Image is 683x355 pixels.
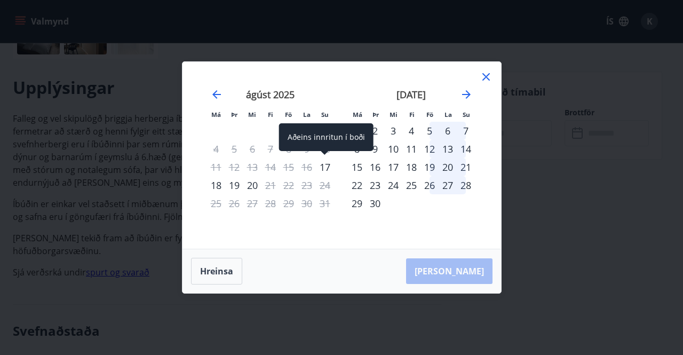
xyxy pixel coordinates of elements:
button: Hreinsa [191,258,242,285]
small: Fö [426,111,433,119]
div: 3 [384,122,402,140]
div: Aðeins innritun í boði [279,123,374,151]
small: La [444,111,452,119]
td: Not available. mánudagur, 25. ágúst 2025 [207,194,225,212]
small: La [303,111,311,119]
td: Not available. sunnudagur, 24. ágúst 2025 [316,176,334,194]
td: Choose fimmtudagur, 25. september 2025 as your check-in date. It’s available. [402,176,420,194]
td: Choose mánudagur, 22. september 2025 as your check-in date. It’s available. [348,176,366,194]
div: 22 [348,176,366,194]
div: 16 [366,158,384,176]
td: Choose mánudagur, 18. ágúst 2025 as your check-in date. It’s available. [207,176,225,194]
div: 18 [207,176,225,194]
td: Choose sunnudagur, 17. ágúst 2025 as your check-in date. It’s available. [316,158,334,176]
small: Su [321,111,329,119]
td: Choose þriðjudagur, 23. september 2025 as your check-in date. It’s available. [366,176,384,194]
div: 19 [225,176,243,194]
td: Not available. þriðjudagur, 12. ágúst 2025 [225,158,243,176]
td: Not available. föstudagur, 1. ágúst 2025 [280,122,298,140]
div: 29 [348,194,366,212]
td: Not available. laugardagur, 2. ágúst 2025 [298,122,316,140]
td: Choose fimmtudagur, 11. september 2025 as your check-in date. It’s available. [402,140,420,158]
td: Choose mánudagur, 29. september 2025 as your check-in date. It’s available. [348,194,366,212]
td: Choose laugardagur, 27. september 2025 as your check-in date. It’s available. [439,176,457,194]
small: Fö [285,111,292,119]
td: Not available. laugardagur, 16. ágúst 2025 [298,158,316,176]
td: Not available. þriðjudagur, 5. ágúst 2025 [225,140,243,158]
td: Choose miðvikudagur, 20. ágúst 2025 as your check-in date. It’s available. [243,176,261,194]
td: Not available. mánudagur, 4. ágúst 2025 [207,140,225,158]
td: Choose föstudagur, 12. september 2025 as your check-in date. It’s available. [420,140,439,158]
small: Mi [390,111,398,119]
div: 10 [384,140,402,158]
td: Not available. fimmtudagur, 14. ágúst 2025 [261,158,280,176]
div: 23 [366,176,384,194]
td: Not available. þriðjudagur, 26. ágúst 2025 [225,194,243,212]
td: Choose föstudagur, 26. september 2025 as your check-in date. It’s available. [420,176,439,194]
div: 9 [366,140,384,158]
div: Aðeins innritun í boði [366,122,384,140]
div: Calendar [195,75,488,236]
td: Choose föstudagur, 5. september 2025 as your check-in date. It’s available. [420,122,439,140]
td: Not available. fimmtudagur, 21. ágúst 2025 [261,176,280,194]
td: Not available. sunnudagur, 31. ágúst 2025 [316,194,334,212]
div: Aðeins innritun í boði [316,158,334,176]
td: Not available. laugardagur, 23. ágúst 2025 [298,176,316,194]
td: Not available. föstudagur, 15. ágúst 2025 [280,158,298,176]
div: 17 [384,158,402,176]
td: Not available. laugardagur, 30. ágúst 2025 [298,194,316,212]
div: 15 [348,158,366,176]
div: 11 [402,140,420,158]
small: Fi [268,111,273,119]
div: 30 [366,194,384,212]
small: Su [463,111,470,119]
td: Choose föstudagur, 19. september 2025 as your check-in date. It’s available. [420,158,439,176]
small: Mi [248,111,256,119]
td: Not available. mánudagur, 11. ágúst 2025 [207,158,225,176]
div: 7 [457,122,475,140]
td: Not available. miðvikudagur, 6. ágúst 2025 [243,140,261,158]
small: Þr [372,111,379,119]
small: Má [211,111,221,119]
div: 6 [439,122,457,140]
div: 20 [243,176,261,194]
div: 26 [420,176,439,194]
div: 20 [439,158,457,176]
td: Not available. sunnudagur, 3. ágúst 2025 [316,122,334,140]
td: Choose þriðjudagur, 2. september 2025 as your check-in date. It’s available. [366,122,384,140]
small: Fi [409,111,415,119]
td: Choose sunnudagur, 14. september 2025 as your check-in date. It’s available. [457,140,475,158]
td: Choose laugardagur, 6. september 2025 as your check-in date. It’s available. [439,122,457,140]
div: Move forward to switch to the next month. [460,88,473,101]
small: Má [353,111,362,119]
strong: ágúst 2025 [246,88,295,101]
div: 19 [420,158,439,176]
td: Choose þriðjudagur, 30. september 2025 as your check-in date. It’s available. [366,194,384,212]
div: 4 [402,122,420,140]
div: 18 [402,158,420,176]
td: Choose miðvikudagur, 24. september 2025 as your check-in date. It’s available. [384,176,402,194]
td: Choose fimmtudagur, 4. september 2025 as your check-in date. It’s available. [402,122,420,140]
td: Choose sunnudagur, 28. september 2025 as your check-in date. It’s available. [457,176,475,194]
div: Move backward to switch to the previous month. [210,88,223,101]
div: 21 [457,158,475,176]
td: Not available. miðvikudagur, 27. ágúst 2025 [243,194,261,212]
strong: [DATE] [396,88,426,101]
small: Þr [231,111,237,119]
td: Choose mánudagur, 15. september 2025 as your check-in date. It’s available. [348,158,366,176]
td: Choose miðvikudagur, 17. september 2025 as your check-in date. It’s available. [384,158,402,176]
td: Choose laugardagur, 13. september 2025 as your check-in date. It’s available. [439,140,457,158]
td: Choose þriðjudagur, 9. september 2025 as your check-in date. It’s available. [366,140,384,158]
td: Not available. föstudagur, 22. ágúst 2025 [280,176,298,194]
div: 27 [439,176,457,194]
td: Choose miðvikudagur, 10. september 2025 as your check-in date. It’s available. [384,140,402,158]
td: Not available. miðvikudagur, 13. ágúst 2025 [243,158,261,176]
td: Choose fimmtudagur, 18. september 2025 as your check-in date. It’s available. [402,158,420,176]
td: Not available. mánudagur, 1. september 2025 [348,122,366,140]
div: 5 [420,122,439,140]
div: 14 [457,140,475,158]
div: 25 [402,176,420,194]
td: Not available. fimmtudagur, 28. ágúst 2025 [261,194,280,212]
div: 28 [457,176,475,194]
td: Choose laugardagur, 20. september 2025 as your check-in date. It’s available. [439,158,457,176]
